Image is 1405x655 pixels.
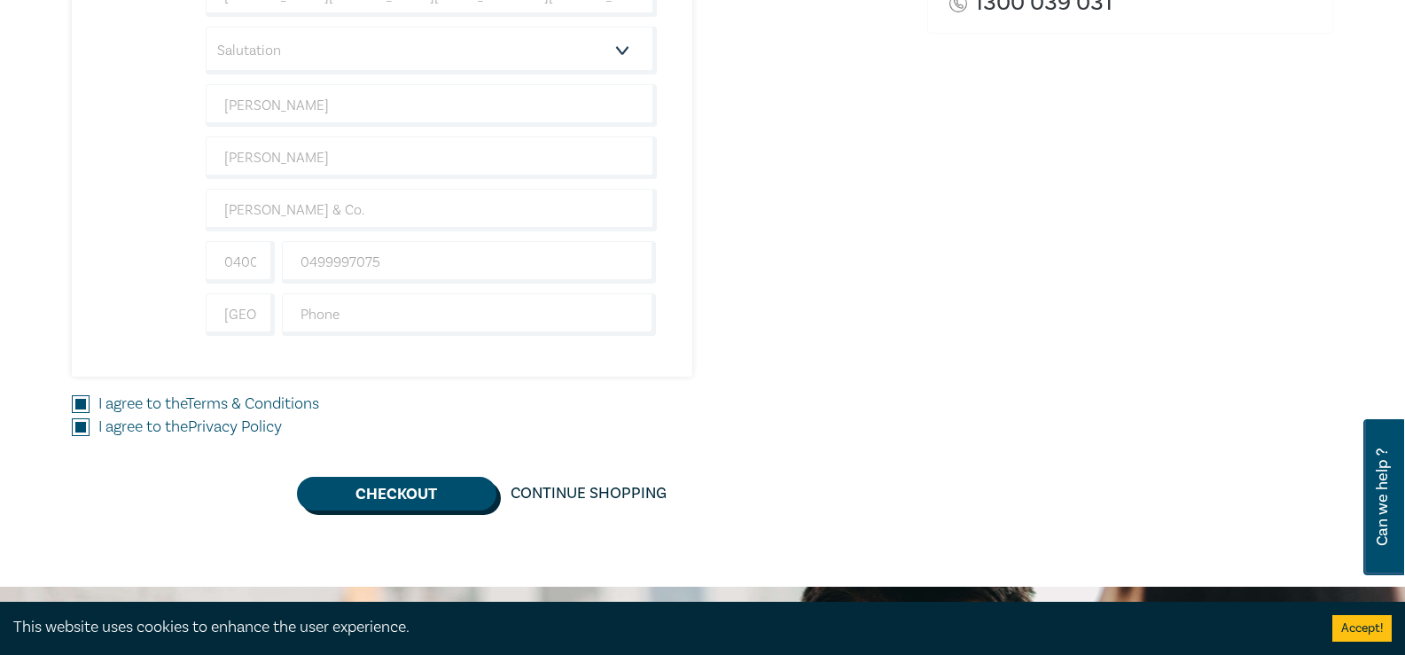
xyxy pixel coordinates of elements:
button: Accept cookies [1332,615,1392,642]
input: Phone [282,293,657,336]
a: Terms & Conditions [186,394,319,414]
span: Can we help ? [1374,430,1391,565]
button: Checkout [297,477,496,511]
a: Continue Shopping [496,477,681,511]
div: This website uses cookies to enhance the user experience. [13,616,1306,639]
input: +61 [206,241,275,284]
input: First Name* [206,84,657,127]
input: Last Name* [206,136,657,179]
label: I agree to the [98,393,319,416]
label: I agree to the [98,416,282,439]
input: +61 [206,293,275,336]
input: Company [206,189,657,231]
a: Privacy Policy [188,417,282,437]
input: Mobile* [282,241,657,284]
